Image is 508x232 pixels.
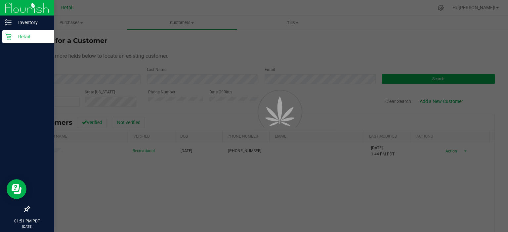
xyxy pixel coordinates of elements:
[5,33,12,40] inline-svg: Retail
[3,224,51,229] p: [DATE]
[12,18,51,26] p: Inventory
[12,33,51,41] p: Retail
[5,19,12,26] inline-svg: Inventory
[7,179,26,199] iframe: Resource center
[3,218,51,224] p: 01:51 PM PDT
